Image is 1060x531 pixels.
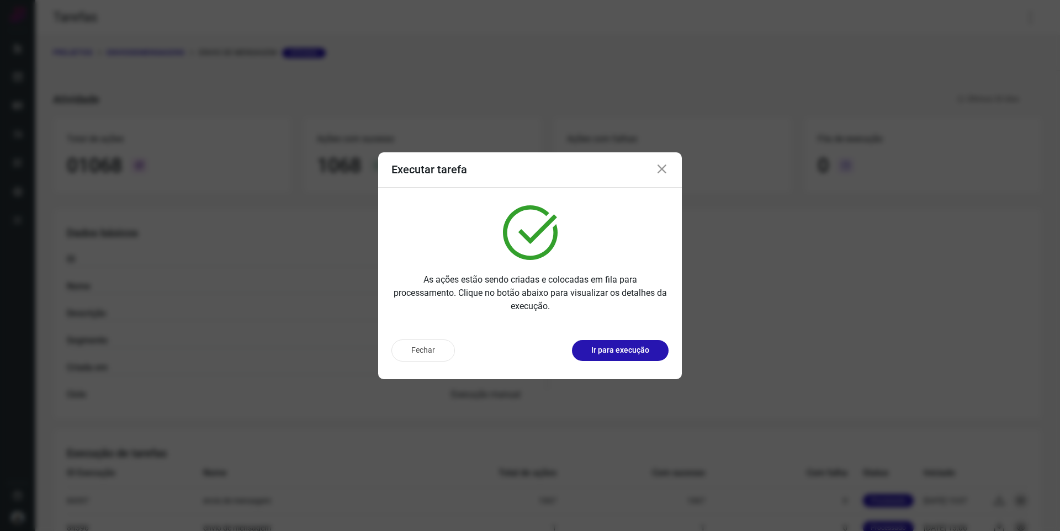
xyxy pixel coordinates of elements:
button: Ir para execução [572,340,669,361]
p: Ir para execução [591,344,649,356]
h3: Executar tarefa [391,163,467,176]
p: As ações estão sendo criadas e colocadas em fila para processamento. Clique no botão abaixo para ... [391,273,669,313]
button: Fechar [391,339,455,362]
img: verified.svg [503,205,558,260]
